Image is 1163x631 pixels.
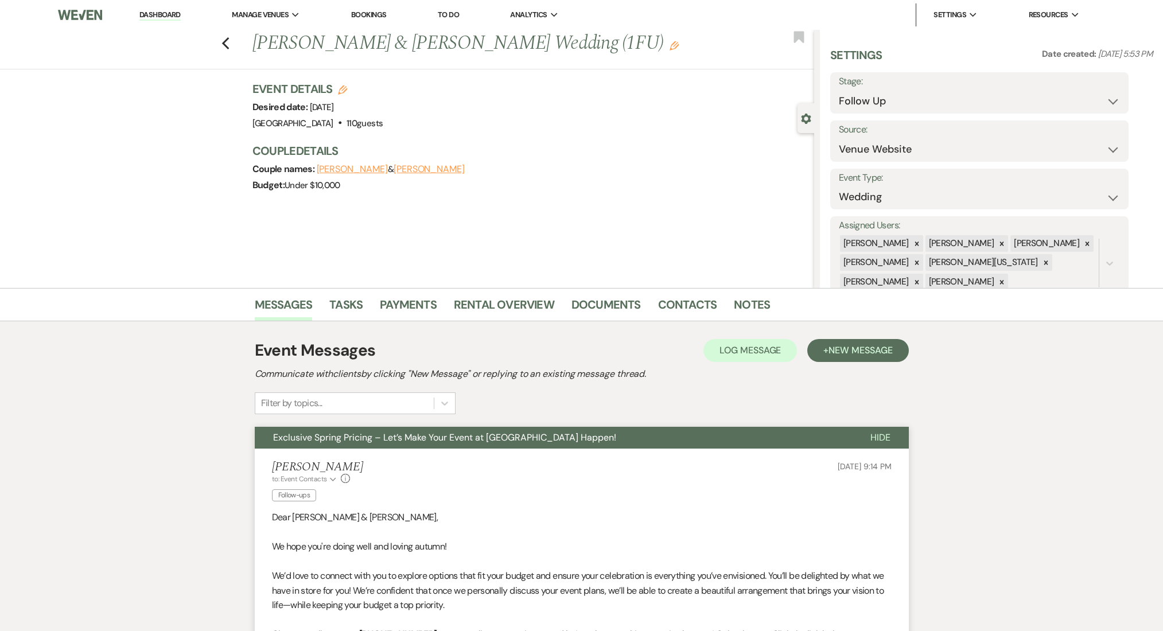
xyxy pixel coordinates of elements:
div: [PERSON_NAME] [840,235,911,252]
span: New Message [829,344,892,356]
h3: Event Details [252,81,383,97]
a: Tasks [329,295,363,321]
span: Desired date: [252,101,310,113]
a: To Do [438,10,459,20]
span: [GEOGRAPHIC_DATA] [252,118,333,129]
button: Close lead details [801,112,811,123]
p: We hope you're doing well and loving autumn! [272,539,892,554]
span: Follow-ups [272,489,317,501]
a: Documents [571,295,641,321]
div: [PERSON_NAME] [840,274,911,290]
button: Edit [670,40,679,50]
h5: [PERSON_NAME] [272,460,363,474]
span: Analytics [510,9,547,21]
span: Exclusive Spring Pricing – Let’s Make Your Event at [GEOGRAPHIC_DATA] Happen! [273,431,616,443]
span: [DATE] [310,102,334,113]
span: Manage Venues [232,9,289,21]
span: Under $10,000 [285,180,340,191]
span: 110 guests [347,118,383,129]
div: Filter by topics... [261,396,322,410]
label: Source: [839,122,1120,138]
div: [PERSON_NAME] [1010,235,1081,252]
img: Weven Logo [58,3,102,27]
p: Dear [PERSON_NAME] & [PERSON_NAME], [272,510,892,525]
span: to: Event Contacts [272,474,327,484]
span: Resources [1029,9,1068,21]
a: Rental Overview [454,295,554,321]
div: [PERSON_NAME] [925,235,996,252]
button: Log Message [703,339,797,362]
span: Budget: [252,179,285,191]
button: +New Message [807,339,908,362]
span: & [317,163,465,175]
h1: [PERSON_NAME] & [PERSON_NAME] Wedding (1FU) [252,30,698,57]
a: Notes [734,295,770,321]
label: Assigned Users: [839,217,1120,234]
a: Bookings [351,10,387,20]
a: Dashboard [139,10,181,21]
a: Messages [255,295,313,321]
label: Stage: [839,73,1120,90]
div: [PERSON_NAME] [925,274,996,290]
button: [PERSON_NAME] [317,165,388,174]
span: Settings [933,9,966,21]
div: [PERSON_NAME] [840,254,911,271]
h2: Communicate with clients by clicking "New Message" or replying to an existing message thread. [255,367,909,381]
p: We’d love to connect with you to explore options that fit your budget and ensure your celebration... [272,568,892,613]
span: Date created: [1042,48,1098,60]
div: [PERSON_NAME][US_STATE] [925,254,1040,271]
span: Hide [870,431,890,443]
span: Log Message [719,344,781,356]
span: [DATE] 5:53 PM [1098,48,1153,60]
h1: Event Messages [255,338,376,363]
span: Couple names: [252,163,317,175]
span: [DATE] 9:14 PM [838,461,891,472]
a: Payments [380,295,437,321]
button: Exclusive Spring Pricing – Let’s Make Your Event at [GEOGRAPHIC_DATA] Happen! [255,427,852,449]
button: Hide [852,427,909,449]
h3: Settings [830,47,882,72]
h3: Couple Details [252,143,803,159]
button: to: Event Contacts [272,474,338,484]
button: [PERSON_NAME] [394,165,465,174]
label: Event Type: [839,170,1120,186]
a: Contacts [658,295,717,321]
